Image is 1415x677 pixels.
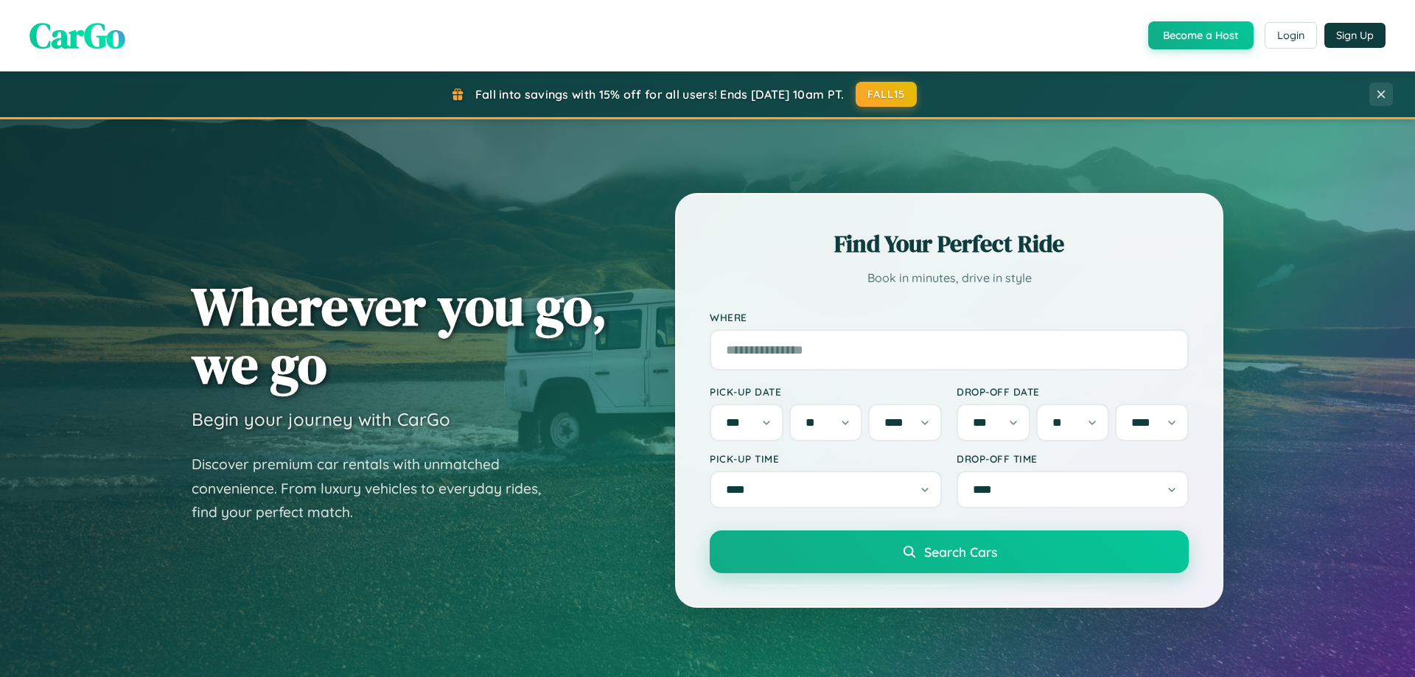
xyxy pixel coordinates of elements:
span: CarGo [29,11,125,60]
button: Sign Up [1324,23,1386,48]
label: Pick-up Time [710,452,942,465]
label: Drop-off Time [957,452,1189,465]
h1: Wherever you go, we go [192,277,607,393]
button: Become a Host [1148,21,1254,49]
span: Search Cars [924,544,997,560]
h3: Begin your journey with CarGo [192,408,450,430]
p: Discover premium car rentals with unmatched convenience. From luxury vehicles to everyday rides, ... [192,452,560,525]
span: Fall into savings with 15% off for all users! Ends [DATE] 10am PT. [475,87,845,102]
button: FALL15 [856,82,918,107]
label: Where [710,311,1189,323]
p: Book in minutes, drive in style [710,267,1189,289]
h2: Find Your Perfect Ride [710,228,1189,260]
label: Drop-off Date [957,385,1189,398]
button: Login [1265,22,1317,49]
label: Pick-up Date [710,385,942,398]
button: Search Cars [710,530,1189,573]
